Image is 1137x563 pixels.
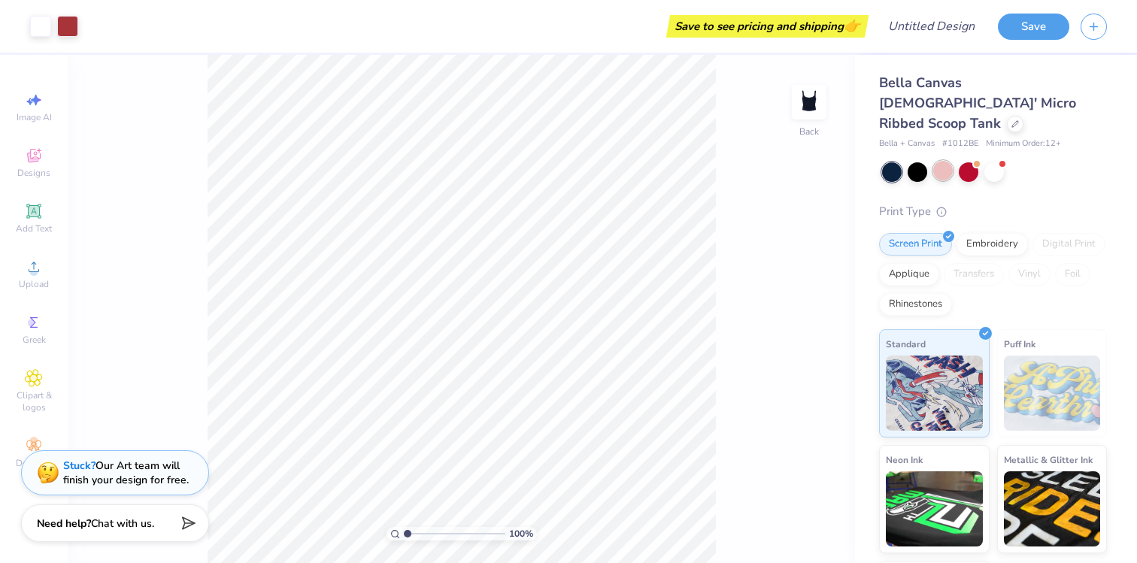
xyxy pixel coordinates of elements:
span: Upload [19,278,49,290]
span: 👉 [844,17,860,35]
div: Screen Print [879,233,952,256]
div: Save to see pricing and shipping [670,15,865,38]
span: Bella Canvas [DEMOGRAPHIC_DATA]' Micro Ribbed Scoop Tank [879,74,1076,132]
span: Add Text [16,222,52,235]
div: Back [799,125,819,138]
div: Applique [879,263,939,286]
img: Neon Ink [886,471,983,546]
span: Decorate [16,457,52,469]
span: Metallic & Glitter Ink [1004,452,1093,468]
span: 100 % [509,527,533,540]
span: Clipart & logos [8,389,60,413]
img: Metallic & Glitter Ink [1004,471,1101,546]
input: Untitled Design [876,11,987,41]
span: Neon Ink [886,452,923,468]
strong: Need help? [37,516,91,531]
img: Puff Ink [1004,356,1101,431]
div: Digital Print [1032,233,1105,256]
span: Standard [886,336,926,352]
span: Bella + Canvas [879,138,935,150]
div: Embroidery [957,233,1028,256]
span: Designs [17,167,50,179]
div: Vinyl [1008,263,1051,286]
span: Image AI [17,111,52,123]
div: Print Type [879,203,1107,220]
img: Back [794,87,824,117]
span: Chat with us. [91,516,154,531]
button: Save [998,14,1069,40]
div: Rhinestones [879,293,952,316]
span: Minimum Order: 12 + [986,138,1061,150]
div: Transfers [944,263,1004,286]
div: Our Art team will finish your design for free. [63,459,189,487]
strong: Stuck? [63,459,96,473]
span: # 1012BE [942,138,978,150]
span: Greek [23,334,46,346]
div: Foil [1055,263,1090,286]
img: Standard [886,356,983,431]
span: Puff Ink [1004,336,1035,352]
